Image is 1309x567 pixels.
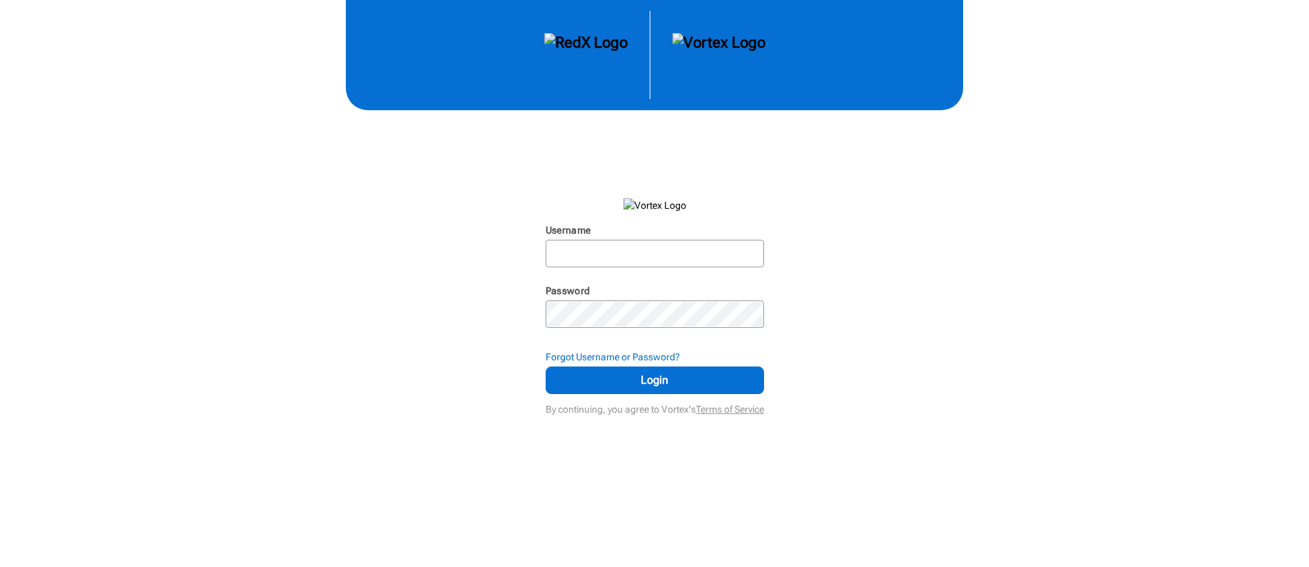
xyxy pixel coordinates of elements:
strong: Forgot Username or Password? [546,351,680,362]
img: Vortex Logo [672,33,765,77]
div: Forgot Username or Password? [546,350,764,364]
label: Password [546,285,590,296]
span: Login [563,372,747,389]
div: By continuing, you agree to Vortex's [546,397,764,416]
a: Terms of Service [696,404,764,415]
label: Username [546,225,591,236]
img: Vortex Logo [623,198,686,212]
img: RedX Logo [544,33,628,77]
button: Login [546,367,764,394]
